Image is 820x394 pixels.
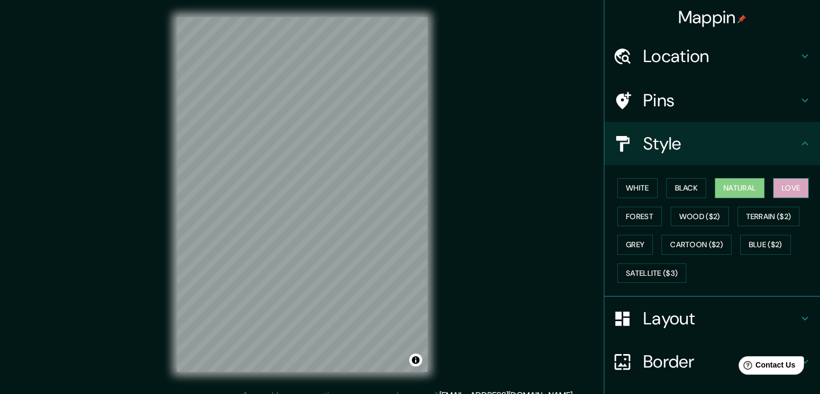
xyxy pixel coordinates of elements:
h4: Layout [643,308,798,329]
button: Satellite ($3) [617,263,686,283]
h4: Pins [643,90,798,111]
button: Grey [617,235,653,255]
button: Terrain ($2) [738,207,800,227]
img: pin-icon.png [738,15,746,23]
button: White [617,178,658,198]
h4: Location [643,45,798,67]
button: Forest [617,207,662,227]
button: Black [666,178,707,198]
div: Pins [604,79,820,122]
button: Toggle attribution [409,354,422,366]
button: Blue ($2) [740,235,791,255]
button: Natural [715,178,764,198]
h4: Style [643,133,798,154]
iframe: Help widget launcher [724,352,808,382]
div: Layout [604,297,820,340]
div: Border [604,340,820,383]
button: Love [773,178,809,198]
h4: Mappin [678,6,747,28]
h4: Border [643,351,798,372]
div: Style [604,122,820,165]
button: Cartoon ($2) [661,235,732,255]
canvas: Map [177,17,428,372]
button: Wood ($2) [671,207,729,227]
div: Location [604,35,820,78]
